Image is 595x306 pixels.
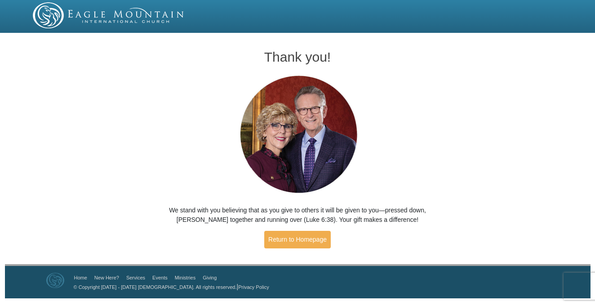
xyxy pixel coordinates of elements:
h1: Thank you! [154,49,442,64]
a: Giving [203,275,217,280]
img: Eagle Mountain International Church [46,273,64,288]
p: | [71,282,269,292]
a: Services [126,275,145,280]
a: Return to Homepage [264,231,331,248]
a: New Here? [94,275,119,280]
a: Home [74,275,87,280]
a: © Copyright [DATE] - [DATE] [DEMOGRAPHIC_DATA]. All rights reserved. [74,284,237,290]
img: Pastors George and Terri Pearsons [231,73,364,197]
a: Privacy Policy [238,284,269,290]
a: Ministries [175,275,195,280]
img: EMIC [33,2,185,28]
a: Events [152,275,168,280]
p: We stand with you believing that as you give to others it will be given to you—pressed down, [PER... [154,206,442,225]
